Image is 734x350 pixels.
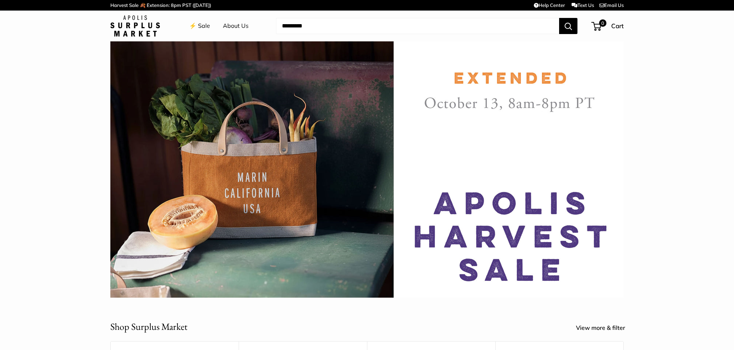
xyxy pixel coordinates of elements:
a: View more & filter [576,323,633,334]
a: Help Center [534,2,565,8]
a: 0 Cart [592,20,624,32]
a: Text Us [572,2,594,8]
button: Search [559,18,577,34]
a: About Us [223,21,249,31]
h2: Shop Surplus Market [110,320,187,334]
input: Search... [276,18,559,34]
span: Cart [611,22,624,30]
span: 0 [599,19,606,27]
a: ⚡️ Sale [189,21,210,31]
a: Email Us [599,2,624,8]
img: Apolis: Surplus Market [110,15,160,37]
